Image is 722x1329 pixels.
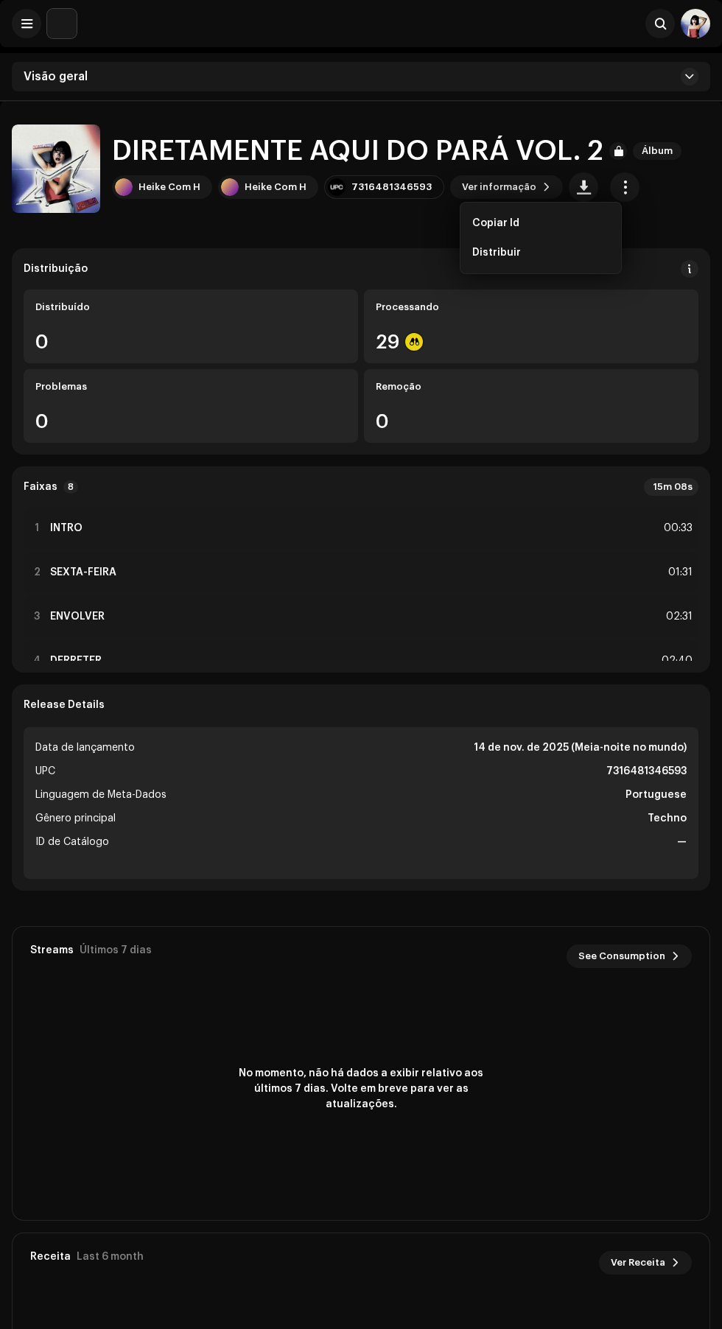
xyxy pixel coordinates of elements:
div: Processando [376,301,687,313]
div: 7316481346593 [351,181,432,193]
span: Álbum [633,142,681,160]
div: Receita [30,1251,71,1263]
button: Ver informação [450,175,563,199]
span: No momento, não há dados a exibir relativo aos últimos 7 dias. Volte em breve para ver as atualiz... [228,1066,494,1112]
strong: DERRETER [50,655,102,667]
div: 01:31 [660,564,693,581]
div: Heike Com H [245,181,306,193]
img: 8b8a3c4d-4204-4842-b0f6-0bc5705ca838 [12,125,100,213]
div: Distribuído [35,301,346,313]
strong: Techno [648,810,687,827]
span: Data de lançamento [35,739,135,757]
img: 1cf725b2-75a2-44e7-8fdf-5f1256b3d403 [47,9,77,38]
div: Últimos 7 dias [80,944,152,956]
div: Heike Com H [139,181,200,193]
span: Distribuir [472,247,521,259]
strong: ENVOLVER [50,611,105,623]
strong: SEXTA-FEIRA [50,567,116,578]
span: Visão geral [24,71,88,83]
h1: DIRETAMENTE AQUI DO PARÁ VOL. 2 [112,136,603,166]
img: d25ad122-c3f7-425d-a7e9-2c4de668e2e0 [681,9,710,38]
strong: — [677,833,687,851]
strong: Portuguese [625,786,687,804]
span: UPC [35,762,55,780]
span: Ver Receita [611,1248,665,1277]
div: 00:33 [660,519,693,537]
div: Streams [30,944,74,956]
span: Copiar Id [472,217,519,229]
span: See Consumption [578,941,665,971]
div: Distribuição [24,263,88,275]
div: Remoção [376,381,687,393]
strong: 14 de nov. de 2025 (Meia-noite no mundo) [474,739,687,757]
span: Linguagem de Meta-Dados [35,786,167,804]
span: Ver informação [462,172,536,202]
div: Problemas [35,381,346,393]
span: Gênero principal [35,810,116,827]
strong: 7316481346593 [606,762,687,780]
div: 02:40 [660,652,693,670]
span: ID de Catálogo [35,833,109,851]
div: 15m 08s [644,478,698,496]
strong: INTRO [50,522,83,534]
div: Last 6 month [77,1251,144,1263]
strong: Release Details [24,699,105,711]
strong: Faixas [24,481,57,493]
div: 02:31 [660,608,693,625]
button: Ver Receita [599,1251,692,1274]
button: See Consumption [567,944,692,968]
p-badge: 8 [63,480,78,494]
